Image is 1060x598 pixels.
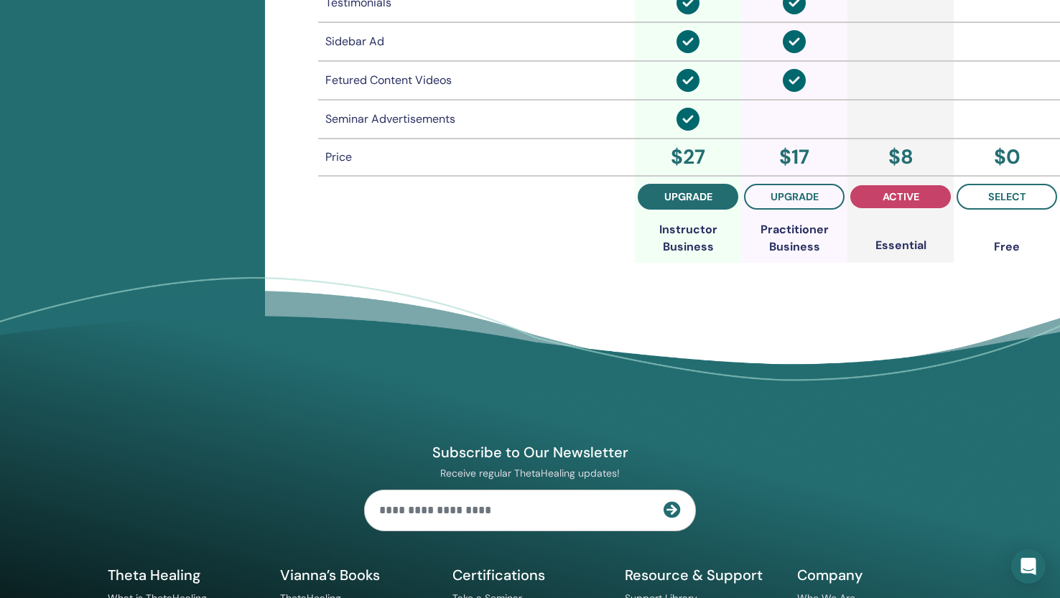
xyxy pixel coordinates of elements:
span: upgrade [771,190,819,203]
button: select [957,184,1057,210]
h5: Vianna’s Books [280,566,435,584]
div: Instructor Business [635,221,741,256]
img: circle-check-solid.svg [677,108,699,131]
div: $ 8 [850,142,951,172]
div: $ 0 [957,142,1057,172]
div: Price [325,149,628,166]
div: Practitioner Business [741,221,847,256]
div: Sidebar Ad [325,33,628,50]
img: circle-check-solid.svg [677,69,699,92]
div: Seminar Advertisements [325,111,628,128]
div: Essential [875,237,926,254]
span: select [988,190,1026,203]
h5: Company [797,566,952,584]
button: upgrade [638,184,738,210]
p: Receive regular ThetaHealing updates! [364,467,696,480]
button: upgrade [744,184,845,210]
div: Open Intercom Messenger [1011,549,1046,584]
div: Fetured Content Videos [325,72,628,89]
span: active [883,190,919,203]
div: Free [994,238,1020,256]
h5: Resource & Support [625,566,780,584]
img: circle-check-solid.svg [677,30,699,53]
img: circle-check-solid.svg [783,30,806,53]
div: $ 27 [638,142,738,172]
button: active [850,185,951,208]
div: $ 17 [744,142,845,172]
h5: Certifications [452,566,608,584]
h4: Subscribe to Our Newsletter [364,443,696,462]
h5: Theta Healing [108,566,263,584]
img: circle-check-solid.svg [783,69,806,92]
span: upgrade [664,191,712,202]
